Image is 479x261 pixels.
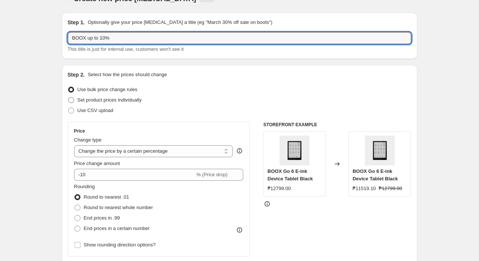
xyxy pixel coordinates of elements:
[353,185,376,192] div: ₱11519.10
[236,147,243,155] div: help
[74,161,120,166] span: Price change amount
[74,169,195,181] input: -15
[84,205,153,210] span: Round to nearest whole number
[77,108,113,113] span: Use CSV upload
[68,46,184,52] span: This title is just for internal use, customers won't see it
[68,71,85,78] h2: Step 2.
[77,87,137,92] span: Use bulk price change rules
[263,122,411,128] h6: STOREFRONT EXAMPLE
[84,242,156,248] span: Show rounding direction options?
[84,226,150,231] span: End prices in a certain number
[74,184,95,189] span: Rounding
[353,168,398,181] span: BOOX Go 6 E-ink Device Tablet Black
[84,194,129,200] span: Round to nearest .01
[88,71,167,78] p: Select how the prices should change
[68,32,411,44] input: 30% off holiday sale
[196,172,228,177] span: % (Price drop)
[68,19,85,26] h2: Step 1.
[88,19,272,26] p: Optionally give your price [MEDICAL_DATA] a title (eg "March 30% off sale on boots")
[74,128,85,134] h3: Price
[365,136,395,165] img: ginee_20250701111802456_6258639611_80x.png
[268,185,291,192] div: ₱12799.00
[84,215,120,221] span: End prices in .99
[280,136,309,165] img: ginee_20250701111802456_6258639611_80x.png
[268,168,313,181] span: BOOX Go 6 E-ink Device Tablet Black
[74,137,102,143] span: Change type
[77,97,142,103] span: Set product prices individually
[379,185,402,192] strike: ₱12799.00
